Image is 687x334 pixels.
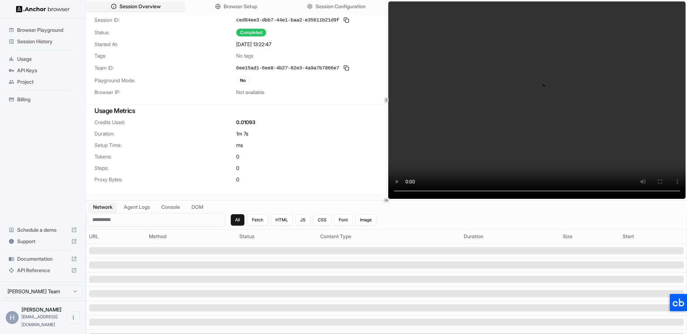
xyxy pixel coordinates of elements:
[271,214,293,226] button: HTML
[94,142,236,149] span: Setup Time:
[17,78,77,85] span: Project
[94,153,236,160] span: Tokens:
[355,214,376,226] button: Image
[334,214,352,226] button: Font
[6,265,80,276] div: API Reference
[17,55,77,63] span: Usage
[94,64,236,72] span: Team ID:
[6,65,80,76] div: API Keys
[320,233,458,240] div: Content Type
[563,233,617,240] div: Size
[231,214,244,226] button: All
[17,26,77,34] span: Browser Playground
[236,176,239,183] span: 0
[17,267,68,274] span: API Reference
[224,3,257,10] span: Browser Setup
[313,214,331,226] button: CSS
[6,24,80,36] div: Browser Playground
[94,130,236,137] span: Duration:
[236,164,239,172] span: 0
[6,236,80,247] div: Support
[236,64,339,72] span: 6ee15ad1-6ee8-4b27-82e3-4a9a7b7866e7
[247,214,268,226] button: Fetch
[17,226,68,234] span: Schedule a demo
[236,153,239,160] span: 0
[94,176,236,183] span: Proxy Bytes:
[236,119,255,126] span: 0.01093
[89,202,117,212] button: Network
[16,6,70,13] img: Anchor Logo
[67,311,80,324] button: Open menu
[236,41,271,48] span: [DATE] 13:22:47
[17,238,68,245] span: Support
[21,306,62,313] span: Hung Hoang
[17,38,77,45] span: Session History
[149,233,234,240] div: Method
[89,233,143,240] div: URL
[94,52,236,59] span: Tags:
[17,67,77,74] span: API Keys
[236,52,253,59] span: No tags
[6,311,19,324] div: H
[6,253,80,265] div: Documentation
[6,76,80,88] div: Project
[94,164,236,172] span: Steps:
[239,233,315,240] div: Status
[623,233,684,240] div: Start
[94,29,236,36] span: Status:
[464,233,557,240] div: Duration
[120,3,161,10] span: Session Overview
[94,16,236,24] span: Session ID:
[6,53,80,65] div: Usage
[6,224,80,236] div: Schedule a demo
[236,16,339,24] span: ced84ee3-dbb7-44e1-baa2-e35611b21d9f
[236,89,264,96] span: Not available
[296,214,310,226] button: JS
[236,77,250,84] div: No
[17,255,68,262] span: Documentation
[94,119,236,126] span: Credits Used:
[236,29,266,36] div: Completed
[94,41,236,48] span: Started At:
[236,142,243,149] span: ms
[187,202,208,212] button: DOM
[6,94,80,105] div: Billing
[6,36,80,47] div: Session History
[316,3,366,10] span: Session Configuration
[94,89,236,96] span: Browser IP:
[94,77,236,84] span: Playground Mode:
[236,130,248,137] span: 1m 7s
[21,314,58,327] span: hung@zalos.io
[120,202,154,212] button: Agent Logs
[157,202,184,212] button: Console
[94,106,378,116] h3: Usage Metrics
[17,96,77,103] span: Billing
